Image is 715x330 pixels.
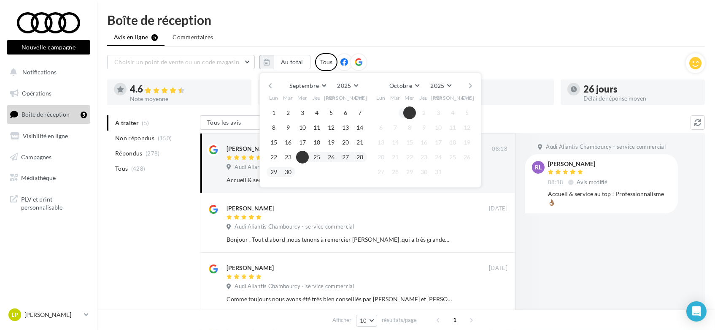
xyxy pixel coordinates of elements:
button: 11 [446,121,459,134]
span: Audi Aliantis Chambourcy - service commercial [235,223,354,231]
button: 18 [310,136,323,149]
button: 20 [375,151,387,164]
button: 16 [282,136,294,149]
div: Note moyenne [130,96,245,102]
span: PLV et print personnalisable [21,194,87,212]
a: Opérations [5,85,92,102]
button: 2025 [427,80,454,92]
a: Boîte de réception5 [5,105,92,123]
span: Dim [462,94,472,101]
span: Afficher [332,316,351,324]
button: 23 [418,151,430,164]
button: 25 [310,151,323,164]
span: Rl [535,163,542,172]
div: 65 % [432,85,547,94]
button: 9 [282,121,294,134]
span: Commentaires [173,33,213,41]
div: Boîte de réception [107,14,705,26]
button: 12 [325,121,337,134]
button: 21 [389,151,402,164]
button: 24 [432,151,445,164]
button: 25 [446,151,459,164]
button: 17 [296,136,309,149]
button: 14 [353,121,366,134]
span: 1 [448,313,461,327]
button: 4 [446,106,459,119]
button: 9 [418,121,430,134]
button: Tous les avis [200,115,284,130]
button: 11 [310,121,323,134]
button: 10 [432,121,445,134]
a: Visibilité en ligne [5,127,92,145]
a: PLV et print personnalisable [5,190,92,215]
span: 2025 [337,82,351,89]
div: Taux de réponse [432,95,547,101]
button: 7 [389,121,402,134]
button: 8 [267,121,280,134]
div: [PERSON_NAME] [227,204,274,213]
button: 13 [375,136,387,149]
button: 3 [296,106,309,119]
span: Audi Aliantis Chambourcy - service commercial [235,164,354,171]
span: Dim [355,94,365,101]
div: Accueil & service au top ! Professionnalisme 👌🏽 [227,176,453,184]
button: 5 [461,106,473,119]
div: Tous [315,53,337,71]
div: Open Intercom Messenger [686,301,707,322]
button: 28 [353,151,366,164]
span: [PERSON_NAME] [431,94,475,101]
div: Accueil & service au top ! Professionnalisme 👌🏽 [548,190,671,207]
button: 4 [310,106,323,119]
span: (150) [158,135,172,142]
a: LP [PERSON_NAME] [7,307,90,323]
button: 27 [339,151,352,164]
span: LP [11,311,18,319]
span: Avis modifié [577,179,607,185]
button: 24 [296,151,309,164]
button: Au total [259,55,310,69]
span: 2025 [430,82,444,89]
div: Comme toujours nous avons été très bien conseillés par [PERSON_NAME] et [PERSON_NAME]. Merci à to... [227,295,453,303]
span: 10 [360,317,367,324]
button: 29 [267,166,280,178]
button: 8 [403,121,416,134]
span: Lun [376,94,386,101]
span: [DATE] [489,205,507,213]
button: 31 [432,166,445,178]
span: Jeu [420,94,428,101]
button: 10 [296,121,309,134]
button: 20 [339,136,352,149]
span: Visibilité en ligne [23,132,68,139]
span: Choisir un point de vente ou un code magasin [114,58,239,65]
span: Mer [405,94,415,101]
span: 08:18 [548,179,564,186]
span: [DATE] [489,265,507,272]
span: Octobre [389,82,412,89]
span: Opérations [22,90,51,97]
span: (428) [131,165,146,172]
button: 7 [353,106,366,119]
button: 6 [375,121,387,134]
button: Choisir un point de vente ou un code magasin [107,55,255,69]
p: [PERSON_NAME] [24,311,81,319]
div: Délai de réponse moyen [583,95,698,101]
div: 4.6 [130,85,245,94]
span: Audi Aliantis Chambourcy - service commercial [235,283,354,290]
button: 22 [267,151,280,164]
span: Mer [297,94,308,101]
button: 30 [282,166,294,178]
button: 2 [418,106,430,119]
button: 26 [325,151,337,164]
button: 12 [461,121,473,134]
button: Notifications [5,63,89,81]
button: 30 [418,166,430,178]
a: Médiathèque [5,169,92,187]
div: [PERSON_NAME] [227,145,274,153]
button: 27 [375,166,387,178]
button: 26 [461,151,473,164]
span: (278) [146,150,160,157]
button: Octobre [386,80,422,92]
span: [PERSON_NAME] [324,94,367,101]
span: Mar [283,94,293,101]
a: Campagnes [5,148,92,166]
